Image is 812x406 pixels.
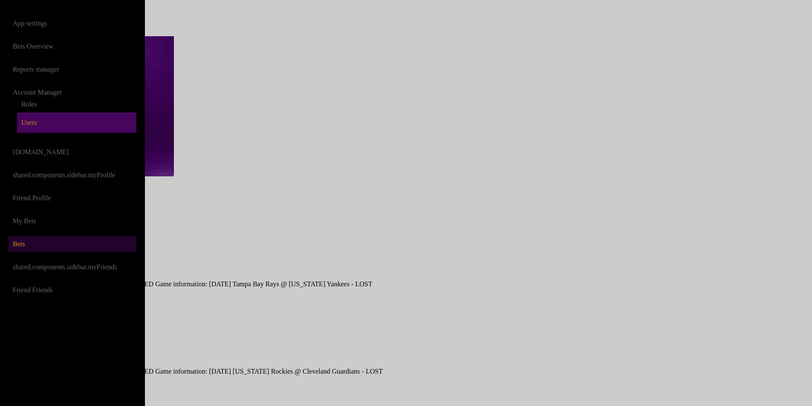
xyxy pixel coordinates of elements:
[17,112,136,133] li: Users
[9,144,136,160] li: [DOMAIN_NAME]
[9,213,136,229] li: My Bets
[9,15,136,32] li: App settings
[9,282,136,298] li: Friend Friends
[9,167,136,183] li: shared.components.sidebar.myProfile
[9,84,136,137] li: Account Manager
[9,259,136,275] li: shared.components.sidebar.myFriends
[9,236,136,252] li: Bets
[9,38,136,55] li: Bets Overview
[17,96,136,112] li: Roles
[9,61,136,78] li: Reports manager
[9,190,136,206] li: Friend Profile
